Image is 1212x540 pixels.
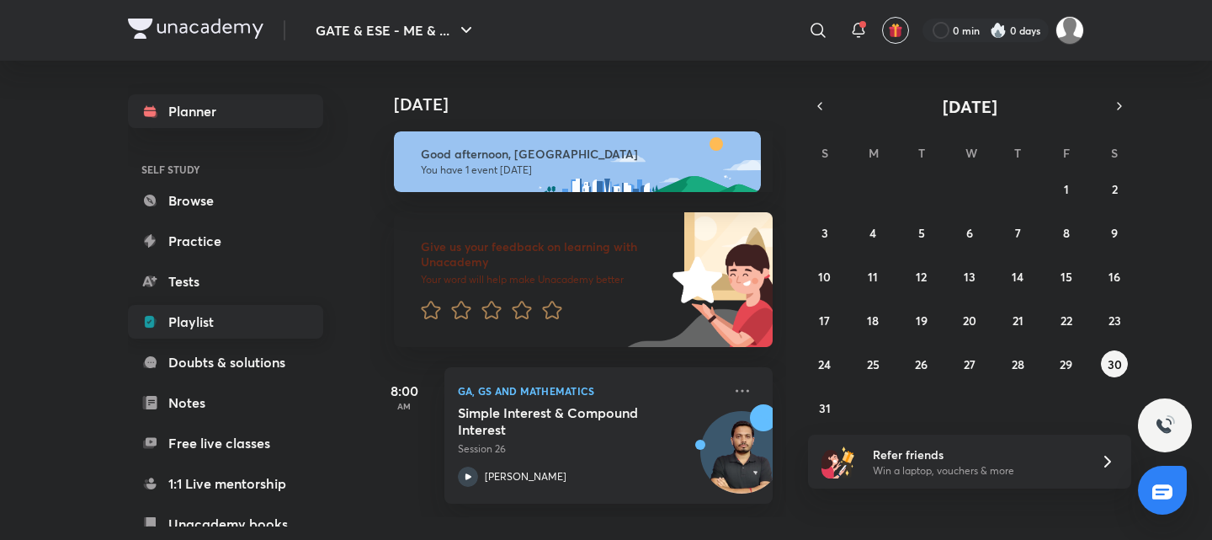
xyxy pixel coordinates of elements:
[615,212,773,347] img: feedback_image
[867,313,879,329] abbr: August 18, 2025
[1111,145,1118,161] abbr: Saturday
[916,313,928,329] abbr: August 19, 2025
[1108,356,1122,372] abbr: August 30, 2025
[1055,16,1084,45] img: Manasi Raut
[1101,175,1128,202] button: August 2, 2025
[956,263,983,290] button: August 13, 2025
[918,145,925,161] abbr: Tuesday
[1112,181,1118,197] abbr: August 2, 2025
[128,19,263,43] a: Company Logo
[811,350,838,377] button: August 24, 2025
[963,313,976,329] abbr: August 20, 2025
[128,184,323,217] a: Browse
[869,225,876,241] abbr: August 4, 2025
[1053,175,1080,202] button: August 1, 2025
[128,426,323,460] a: Free live classes
[818,269,831,285] abbr: August 10, 2025
[1004,307,1031,334] button: August 21, 2025
[956,307,983,334] button: August 20, 2025
[1013,313,1023,329] abbr: August 21, 2025
[128,305,323,339] a: Playlist
[859,219,886,246] button: August 4, 2025
[811,307,838,334] button: August 17, 2025
[859,350,886,377] button: August 25, 2025
[1014,145,1021,161] abbr: Thursday
[1101,350,1128,377] button: August 30, 2025
[869,145,879,161] abbr: Monday
[882,17,909,44] button: avatar
[873,463,1080,479] p: Win a laptop, vouchers & more
[832,94,1108,118] button: [DATE]
[943,95,997,118] span: [DATE]
[908,219,935,246] button: August 5, 2025
[908,263,935,290] button: August 12, 2025
[1108,269,1120,285] abbr: August 16, 2025
[1012,269,1023,285] abbr: August 14, 2025
[1053,307,1080,334] button: August 22, 2025
[128,265,323,298] a: Tests
[394,131,761,192] img: afternoon
[819,313,830,329] abbr: August 17, 2025
[1063,145,1070,161] abbr: Friday
[966,225,973,241] abbr: August 6, 2025
[370,401,438,411] p: AM
[908,350,935,377] button: August 26, 2025
[859,263,886,290] button: August 11, 2025
[1053,219,1080,246] button: August 8, 2025
[1012,356,1024,372] abbr: August 28, 2025
[965,145,977,161] abbr: Wednesday
[421,239,667,270] h6: Give us your feedback on learning with Unacademy
[1111,225,1118,241] abbr: August 9, 2025
[867,356,880,372] abbr: August 25, 2025
[1063,225,1070,241] abbr: August 8, 2025
[128,155,323,184] h6: SELF STUDY
[1015,225,1021,241] abbr: August 7, 2025
[128,345,323,379] a: Doubts & solutions
[370,381,438,401] h5: 8:00
[1004,219,1031,246] button: August 7, 2025
[128,94,323,128] a: Planner
[128,467,323,500] a: 1:1 Live mentorship
[821,145,828,161] abbr: Sunday
[859,307,886,334] button: August 18, 2025
[811,263,838,290] button: August 10, 2025
[821,225,828,241] abbr: August 3, 2025
[811,219,838,246] button: August 3, 2025
[458,381,722,401] p: GA, GS and Mathematics
[1060,313,1072,329] abbr: August 22, 2025
[990,22,1007,39] img: streak
[1060,356,1072,372] abbr: August 29, 2025
[1004,350,1031,377] button: August 28, 2025
[918,225,925,241] abbr: August 5, 2025
[915,356,928,372] abbr: August 26, 2025
[1101,307,1128,334] button: August 23, 2025
[458,441,722,457] p: Session 26
[908,307,935,334] button: August 19, 2025
[964,269,975,285] abbr: August 13, 2025
[306,13,486,47] button: GATE & ESE - ME & ...
[1053,350,1080,377] button: August 29, 2025
[819,400,831,416] abbr: August 31, 2025
[701,420,782,501] img: Avatar
[1064,181,1069,197] abbr: August 1, 2025
[873,446,1080,463] h6: Refer friends
[1053,263,1080,290] button: August 15, 2025
[421,273,667,286] p: Your word will help make Unacademy better
[956,350,983,377] button: August 27, 2025
[1108,313,1121,329] abbr: August 23, 2025
[1060,269,1072,285] abbr: August 15, 2025
[128,19,263,39] img: Company Logo
[916,269,927,285] abbr: August 12, 2025
[868,269,878,285] abbr: August 11, 2025
[128,386,323,420] a: Notes
[964,356,975,372] abbr: August 27, 2025
[458,404,667,438] h5: Simple Interest & Compound Interest
[956,219,983,246] button: August 6, 2025
[485,469,566,484] p: [PERSON_NAME]
[128,224,323,258] a: Practice
[818,356,831,372] abbr: August 24, 2025
[421,147,746,162] h6: Good afternoon, [GEOGRAPHIC_DATA]
[1155,415,1175,436] img: ttu
[821,445,855,479] img: referral
[1004,263,1031,290] button: August 14, 2025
